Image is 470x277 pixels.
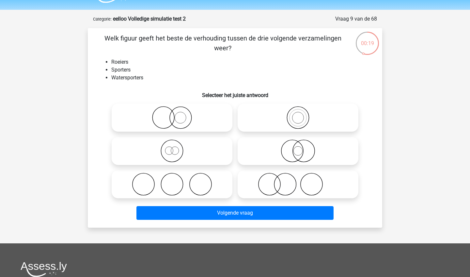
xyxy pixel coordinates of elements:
h6: Selecteer het juiste antwoord [98,87,372,98]
li: Roeiers [111,58,372,66]
strong: eelloo Volledige simulatie test 2 [113,16,186,22]
img: Assessly logo [21,262,67,277]
p: Welk figuur geeft het beste de verhouding tussen de drie volgende verzamelingen weer? [98,33,347,53]
div: 00:19 [355,31,380,47]
li: Sporters [111,66,372,74]
button: Volgende vraag [136,206,334,220]
small: Categorie: [93,17,112,22]
div: Vraag 9 van de 68 [335,15,377,23]
li: Watersporters [111,74,372,82]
